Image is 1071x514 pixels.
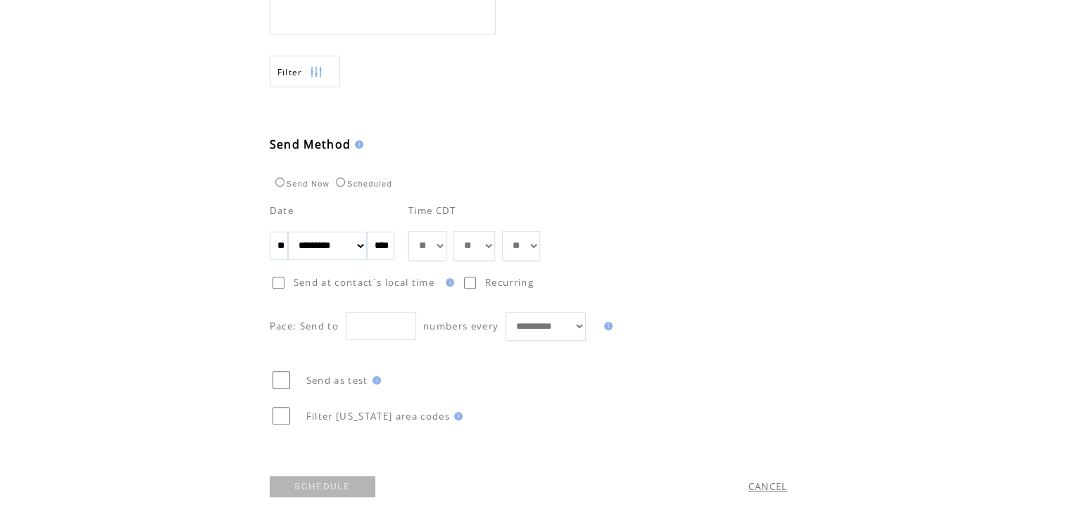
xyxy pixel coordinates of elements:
[270,56,340,87] a: Filter
[306,374,368,387] span: Send as test
[368,376,381,384] img: help.gif
[294,276,434,289] span: Send at contact`s local time
[277,66,303,78] span: Show filters
[450,412,463,420] img: help.gif
[423,320,499,332] span: numbers every
[749,480,788,493] a: CANCEL
[441,278,454,287] img: help.gif
[306,410,450,422] span: Filter [US_STATE] area codes
[408,204,456,217] span: Time CDT
[485,276,534,289] span: Recurring
[270,476,375,497] a: SCHEDULE
[270,320,339,332] span: Pace: Send to
[336,177,345,187] input: Scheduled
[270,204,294,217] span: Date
[332,180,392,188] label: Scheduled
[600,322,613,330] img: help.gif
[270,137,351,152] span: Send Method
[272,180,330,188] label: Send Now
[351,140,363,149] img: help.gif
[275,177,284,187] input: Send Now
[310,56,322,88] img: filters.png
